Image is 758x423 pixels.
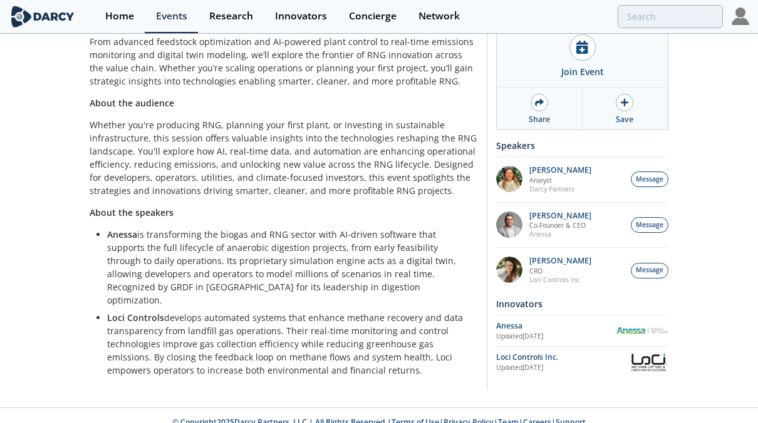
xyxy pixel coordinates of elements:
a: Anessa Updated[DATE] Anessa [496,320,668,342]
p: Anessa [529,230,591,238]
div: Events [156,11,187,21]
strong: Anessa [107,228,137,240]
img: Anessa [616,327,668,334]
input: Advanced Search [618,5,723,28]
p: is transforming the biogas and RNG sector with AI-driven software that supports the full lifecycl... [107,228,469,307]
p: Analyst [529,176,591,185]
strong: Loci Controls [107,312,164,324]
img: Loci Controls Inc. [629,351,668,373]
strong: About the speakers [90,206,174,218]
p: develops automated systems that enhance methane recovery and data transparency from landfill gas ... [107,311,469,377]
p: Darcy Partners [529,185,591,193]
div: Loci Controls Inc. [496,352,629,363]
div: Speakers [496,135,668,156]
div: Home [105,11,134,21]
p: [PERSON_NAME] [529,211,591,220]
div: Innovators [496,293,668,315]
div: Concierge [349,11,397,21]
img: logo-wide.svg [9,6,76,28]
div: Innovators [275,11,327,21]
button: Message [631,263,668,278]
div: Share [529,114,550,125]
strong: About the audience [90,97,174,109]
div: Join Event [561,65,604,78]
p: Co-Founder & CEO [529,221,591,230]
p: CRO [529,267,591,275]
div: Updated [DATE] [496,332,616,342]
span: Message [636,220,663,230]
div: Anessa [496,320,616,332]
button: Message [631,217,668,233]
div: Network [418,11,460,21]
p: Loci Controls Inc. [529,275,591,284]
span: Message [636,265,663,275]
button: Message [631,171,668,187]
a: Loci Controls Inc. Updated[DATE] Loci Controls Inc. [496,351,668,373]
img: fddc0511-1997-4ded-88a0-30228072d75f [496,166,522,192]
p: Whether you're producing RNG, planning your first plant, or investing in sustainable infrastructu... [90,118,478,197]
p: From advanced feedstock optimization and AI-powered plant control to real-time emissions monitori... [90,35,478,88]
img: 737ad19b-6c50-4cdf-92c7-29f5966a019e [496,257,522,283]
div: Save [616,114,633,125]
span: Message [636,175,663,185]
p: [PERSON_NAME] [529,166,591,175]
img: Profile [732,8,749,25]
div: Updated [DATE] [496,363,629,373]
p: [PERSON_NAME] [529,257,591,265]
img: 1fdb2308-3d70-46db-bc64-f6eabefcce4d [496,211,522,238]
div: Research [209,11,253,21]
